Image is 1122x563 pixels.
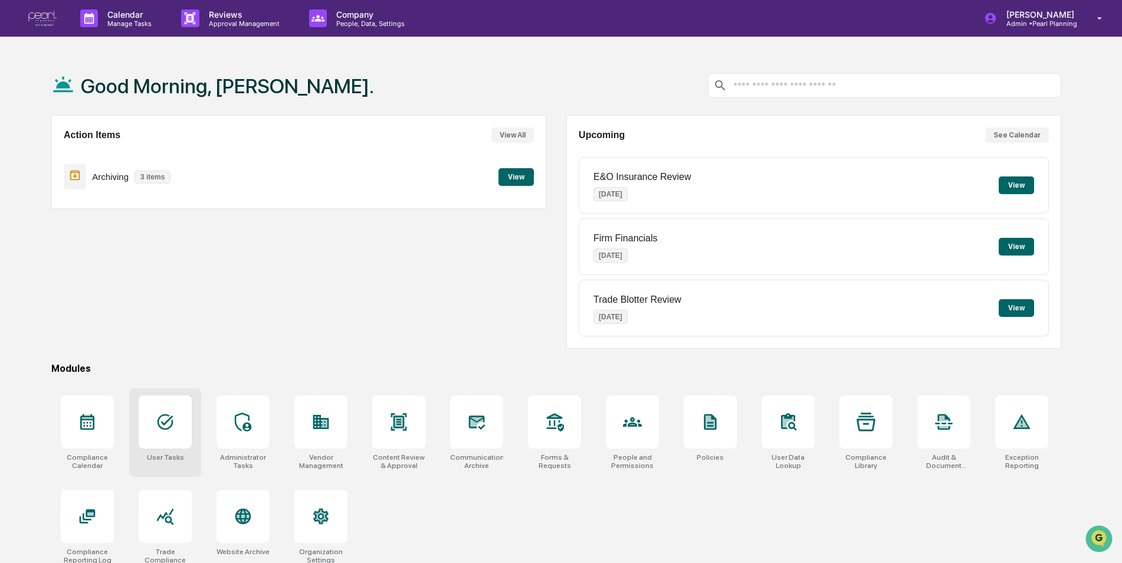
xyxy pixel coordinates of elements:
div: User Tasks [147,453,184,461]
p: Approval Management [199,19,286,28]
img: 1746055101610-c473b297-6a78-478c-a979-82029cc54cd1 [12,90,33,112]
button: Start new chat [201,94,215,108]
p: [DATE] [593,187,628,201]
div: We're available if you need us! [40,102,149,112]
p: [DATE] [593,248,628,263]
p: Firm Financials [593,233,657,244]
div: Exception Reporting [995,453,1048,470]
p: Trade Blotter Review [593,294,681,305]
div: Communications Archive [450,453,503,470]
p: [DATE] [593,310,628,324]
div: 🖐️ [12,150,21,159]
p: Archiving [92,172,129,182]
div: Website Archive [216,548,270,556]
h1: Good Morning, [PERSON_NAME]. [81,74,374,98]
h2: Action Items [64,130,120,140]
p: Company [327,9,411,19]
a: 🖐️Preclearance [7,144,81,165]
p: E&O Insurance Review [593,172,691,182]
iframe: Open customer support [1084,524,1116,556]
div: Policies [697,453,724,461]
span: Pylon [117,200,143,209]
a: 🗄️Attestations [81,144,151,165]
div: Modules [51,363,1061,374]
p: Admin • Pearl Planning [997,19,1080,28]
button: View [999,238,1034,256]
button: View [999,176,1034,194]
p: People, Data, Settings [327,19,411,28]
a: 🔎Data Lookup [7,166,79,188]
img: logo [28,11,57,27]
span: Attestations [97,149,146,161]
a: Powered byPylon [83,199,143,209]
button: View All [491,127,534,143]
p: 3 items [134,171,170,184]
button: View [999,299,1034,317]
p: Manage Tasks [98,19,158,28]
div: Start new chat [40,90,193,102]
div: Vendor Management [294,453,347,470]
button: View [498,168,534,186]
div: Audit & Document Logs [917,453,970,470]
p: [PERSON_NAME] [997,9,1080,19]
div: Administrator Tasks [216,453,270,470]
div: Content Review & Approval [372,453,425,470]
div: 🔎 [12,172,21,182]
div: Forms & Requests [528,453,581,470]
div: Compliance Calendar [61,453,114,470]
div: User Data Lookup [762,453,815,470]
p: How can we help? [12,25,215,44]
h2: Upcoming [579,130,625,140]
div: People and Permissions [606,453,659,470]
p: Reviews [199,9,286,19]
button: See Calendar [985,127,1049,143]
div: Compliance Library [839,453,893,470]
div: 🗄️ [86,150,95,159]
p: Calendar [98,9,158,19]
a: View [498,171,534,182]
span: Preclearance [24,149,76,161]
span: Data Lookup [24,171,74,183]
